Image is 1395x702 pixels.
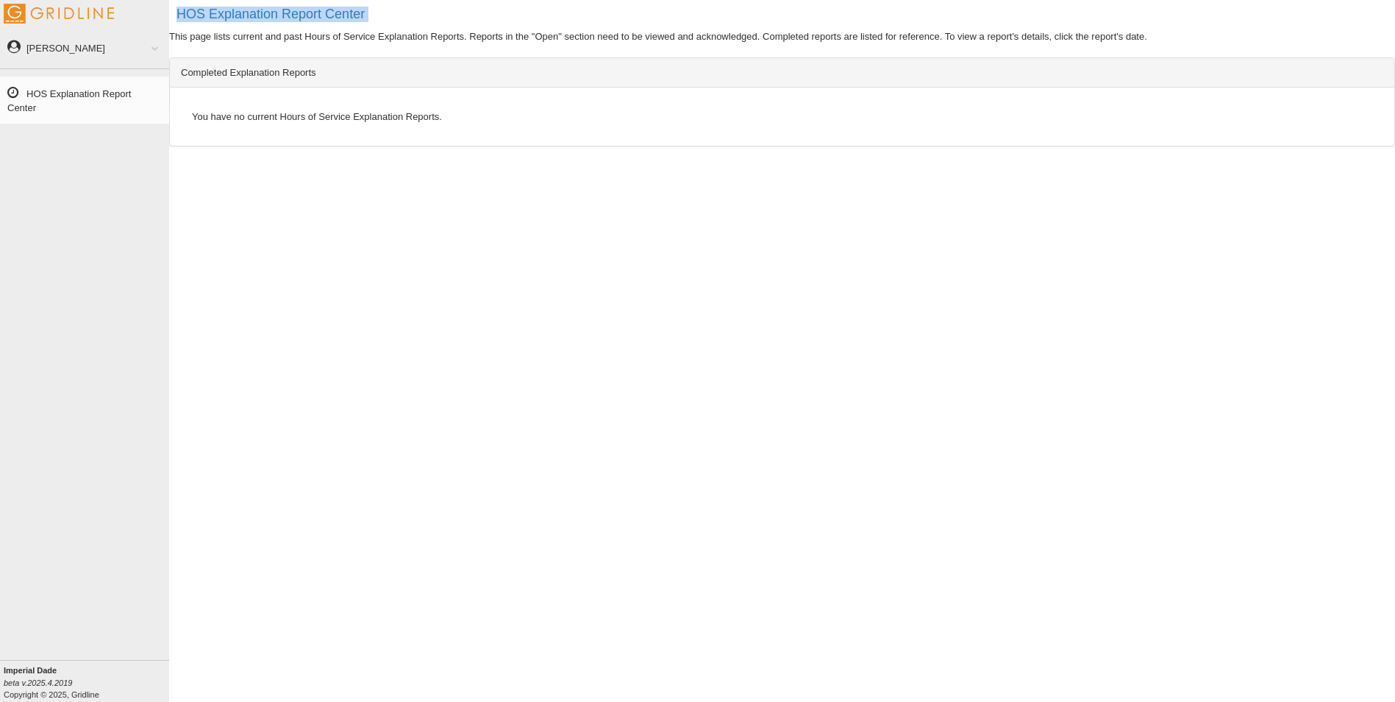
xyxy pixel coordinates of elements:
[4,666,57,675] b: Imperial Dade
[4,664,169,701] div: Copyright © 2025, Gridline
[4,678,72,687] i: beta v.2025.4.2019
[4,4,114,24] img: Gridline
[176,7,1395,22] h2: HOS Explanation Report Center
[170,58,1394,88] div: Completed Explanation Reports
[181,99,1383,135] div: You have no current Hours of Service Explanation Reports.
